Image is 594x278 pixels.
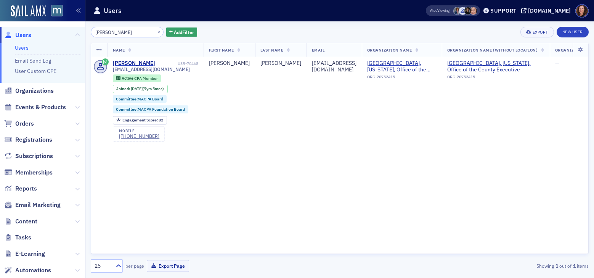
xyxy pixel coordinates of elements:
span: Chris Dougherty [453,7,461,15]
span: Active [122,76,134,81]
div: Export [533,30,548,34]
span: Tasks [15,233,31,242]
div: ORG-20752415 [447,74,544,82]
div: mobile [119,129,159,133]
span: Events & Products [15,103,66,112]
span: Users [15,31,31,39]
div: [PERSON_NAME] [209,60,250,67]
span: Katie Foo [469,7,477,15]
a: Memberships [4,168,53,177]
span: Committee : [116,107,138,112]
button: AddFilter [166,27,197,37]
input: Search… [91,27,164,37]
span: Subscriptions [15,152,53,160]
span: Content [15,217,37,226]
div: Joined: 2018-04-02 00:00:00 [113,85,168,93]
label: per page [125,262,144,269]
span: First Name [209,47,234,53]
div: Active: Active: CPA Member [113,74,161,82]
span: Profile [575,4,589,18]
div: ORG-20752415 [367,74,437,82]
a: E-Learning [4,250,45,258]
div: [EMAIL_ADDRESS][DOMAIN_NAME] [312,60,356,73]
a: [GEOGRAPHIC_DATA], [US_STATE], Office of the County Executive [367,60,437,73]
a: Orders [4,120,34,128]
span: [DATE] [131,86,143,91]
span: Organization Name [367,47,412,53]
a: Events & Products [4,103,66,112]
span: E-Learning [15,250,45,258]
div: Showing out of items [428,262,589,269]
span: Organizations [15,87,54,95]
span: [EMAIL_ADDRESS][DOMAIN_NAME] [113,66,190,72]
span: Add Filter [174,29,194,36]
div: (7yrs 5mos) [131,86,164,91]
span: Automations [15,266,51,275]
button: [DOMAIN_NAME] [521,8,573,13]
span: Montgomery County, Maryland, Office of the County Executive [447,60,544,73]
span: Organization Name (Without Location) [447,47,538,53]
span: Reports [15,184,37,193]
a: Tasks [4,233,31,242]
span: Registrations [15,136,52,144]
a: Email Marketing [4,201,61,209]
a: Active CPA Member [116,76,157,81]
div: [PERSON_NAME] [260,60,301,67]
a: Registrations [4,136,52,144]
span: Email [312,47,325,53]
a: [PHONE_NUMBER] [119,133,159,139]
a: View Homepage [46,5,63,18]
span: CPA Member [134,76,158,81]
a: [GEOGRAPHIC_DATA], [US_STATE], Office of the County Executive [447,60,544,73]
a: New User [557,27,589,37]
span: Name [113,47,125,53]
a: Email Send Log [15,57,51,64]
button: Export [520,27,554,37]
span: Montgomery County, Maryland, Office of the County Executive [367,60,437,73]
img: SailAMX [51,5,63,17]
div: Committee: [113,95,167,103]
a: Automations [4,266,51,275]
div: Also [430,8,437,13]
a: Users [4,31,31,39]
span: Last Name [260,47,284,53]
a: Committee:MACPA Board [116,97,163,102]
img: SailAMX [11,5,46,18]
div: Committee: [113,105,189,113]
span: Email Marketing [15,201,61,209]
div: 82 [122,118,163,122]
a: Subscriptions [4,152,53,160]
a: Organizations [4,87,54,95]
span: Viewing [430,8,450,13]
a: Reports [4,184,37,193]
a: [PERSON_NAME] [113,60,155,67]
div: [DOMAIN_NAME] [528,7,571,14]
span: — [555,60,559,66]
a: User Custom CPE [15,68,56,74]
h1: Users [104,6,122,15]
a: Committee:MACPA Foundation Board [116,107,185,112]
button: Export Page [147,260,189,272]
strong: 1 [572,262,577,269]
a: Users [15,44,29,51]
span: Lauren McDonough [464,7,472,15]
span: Memberships [15,168,53,177]
button: × [156,28,162,35]
strong: 1 [554,262,559,269]
span: Engagement Score : [122,117,159,123]
span: Orders [15,120,34,128]
a: Content [4,217,37,226]
span: Committee : [116,96,138,102]
span: Justin Chase [459,7,467,15]
div: 25 [95,262,111,270]
div: Engagement Score: 82 [113,116,167,124]
span: Joined : [116,86,131,91]
div: USR-70468 [156,61,198,66]
div: Support [490,7,517,14]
